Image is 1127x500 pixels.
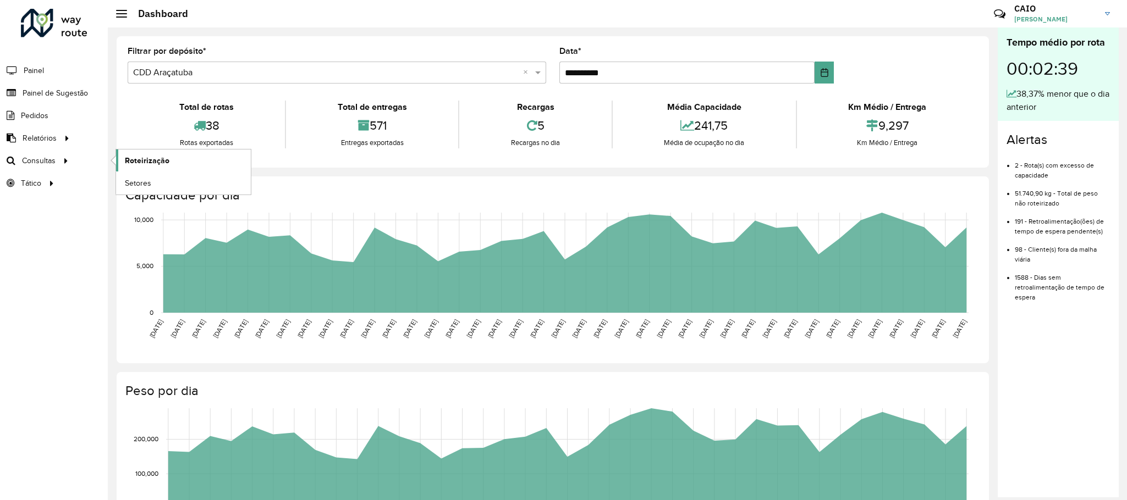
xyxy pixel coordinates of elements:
[1015,152,1110,180] li: 2 - Rota(s) com excesso de capacidade
[169,318,185,339] text: [DATE]
[130,101,282,114] div: Total de rotas
[867,318,883,339] text: [DATE]
[613,318,629,339] text: [DATE]
[615,137,793,148] div: Média de ocupação no dia
[1007,87,1110,114] div: 38,37% menor que o dia anterior
[444,318,460,339] text: [DATE]
[134,216,153,223] text: 10,000
[529,318,545,339] text: [DATE]
[116,149,251,171] a: Roteirização
[296,318,312,339] text: [DATE]
[150,309,153,316] text: 0
[1007,132,1110,148] h4: Alertas
[338,318,354,339] text: [DATE]
[888,318,904,339] text: [DATE]
[815,62,834,84] button: Choose Date
[800,114,975,137] div: 9,297
[634,318,650,339] text: [DATE]
[719,318,735,339] text: [DATE]
[697,318,713,339] text: [DATE]
[1014,14,1097,24] span: [PERSON_NAME]
[909,318,925,339] text: [DATE]
[136,263,153,270] text: 5,000
[656,318,672,339] text: [DATE]
[761,318,777,339] text: [DATE]
[465,318,481,339] text: [DATE]
[402,318,417,339] text: [DATE]
[508,318,524,339] text: [DATE]
[190,318,206,339] text: [DATE]
[212,318,228,339] text: [DATE]
[125,155,169,166] span: Roteirização
[125,383,978,399] h4: Peso por dia
[804,318,820,339] text: [DATE]
[800,101,975,114] div: Km Médio / Entrega
[824,318,840,339] text: [DATE]
[22,155,56,166] span: Consultas
[988,2,1011,26] a: Contato Rápido
[127,8,188,20] h2: Dashboard
[289,101,455,114] div: Total de entregas
[275,318,291,339] text: [DATE]
[559,45,581,58] label: Data
[1015,208,1110,236] li: 191 - Retroalimentação(ões) de tempo de espera pendente(s)
[21,110,48,121] span: Pedidos
[1015,180,1110,208] li: 51.740,90 kg - Total de peso não roteirizado
[549,318,565,339] text: [DATE]
[125,187,978,203] h4: Capacidade por dia
[23,132,57,144] span: Relatórios
[289,137,455,148] div: Entregas exportadas
[800,137,975,148] div: Km Médio / Entrega
[1014,3,1097,14] h3: CAIO
[381,318,397,339] text: [DATE]
[1015,264,1110,302] li: 1588 - Dias sem retroalimentação de tempo de espera
[24,65,44,76] span: Painel
[845,318,861,339] text: [DATE]
[462,114,608,137] div: 5
[592,318,608,339] text: [DATE]
[23,87,88,99] span: Painel de Sugestão
[135,470,158,477] text: 100,000
[615,101,793,114] div: Média Capacidade
[233,318,249,339] text: [DATE]
[360,318,376,339] text: [DATE]
[130,114,282,137] div: 38
[128,45,206,58] label: Filtrar por depósito
[1007,35,1110,50] div: Tempo médio por rota
[134,436,158,443] text: 200,000
[148,318,164,339] text: [DATE]
[486,318,502,339] text: [DATE]
[462,101,608,114] div: Recargas
[462,137,608,148] div: Recargas no dia
[317,318,333,339] text: [DATE]
[289,114,455,137] div: 571
[423,318,439,339] text: [DATE]
[130,137,282,148] div: Rotas exportadas
[930,318,946,339] text: [DATE]
[571,318,587,339] text: [DATE]
[952,318,967,339] text: [DATE]
[740,318,756,339] text: [DATE]
[1015,236,1110,264] li: 98 - Cliente(s) fora da malha viária
[523,66,532,79] span: Clear all
[615,114,793,137] div: 241,75
[116,172,251,194] a: Setores
[21,177,41,189] span: Tático
[254,318,270,339] text: [DATE]
[677,318,692,339] text: [DATE]
[125,177,151,189] span: Setores
[782,318,798,339] text: [DATE]
[1007,50,1110,87] div: 00:02:39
